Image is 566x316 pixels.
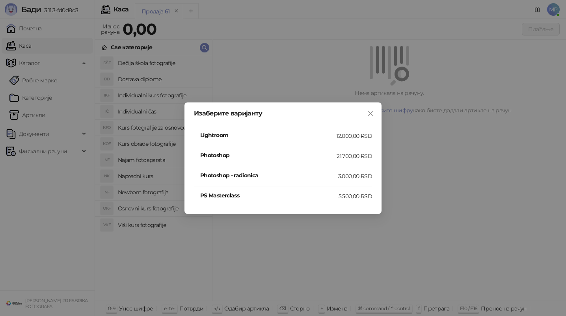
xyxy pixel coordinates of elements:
[337,152,372,160] div: 21.700,00 RSD
[200,171,338,180] h4: Photoshop - radionica
[200,191,339,200] h4: PS Masterclass
[364,107,377,120] button: Close
[336,132,372,140] div: 12.000,00 RSD
[364,110,377,117] span: Close
[200,131,336,139] h4: Lightroom
[194,110,372,117] div: Изаберите варијанту
[367,110,374,117] span: close
[200,151,337,160] h4: Photoshop
[338,172,372,180] div: 3.000,00 RSD
[339,192,372,201] div: 5.500,00 RSD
